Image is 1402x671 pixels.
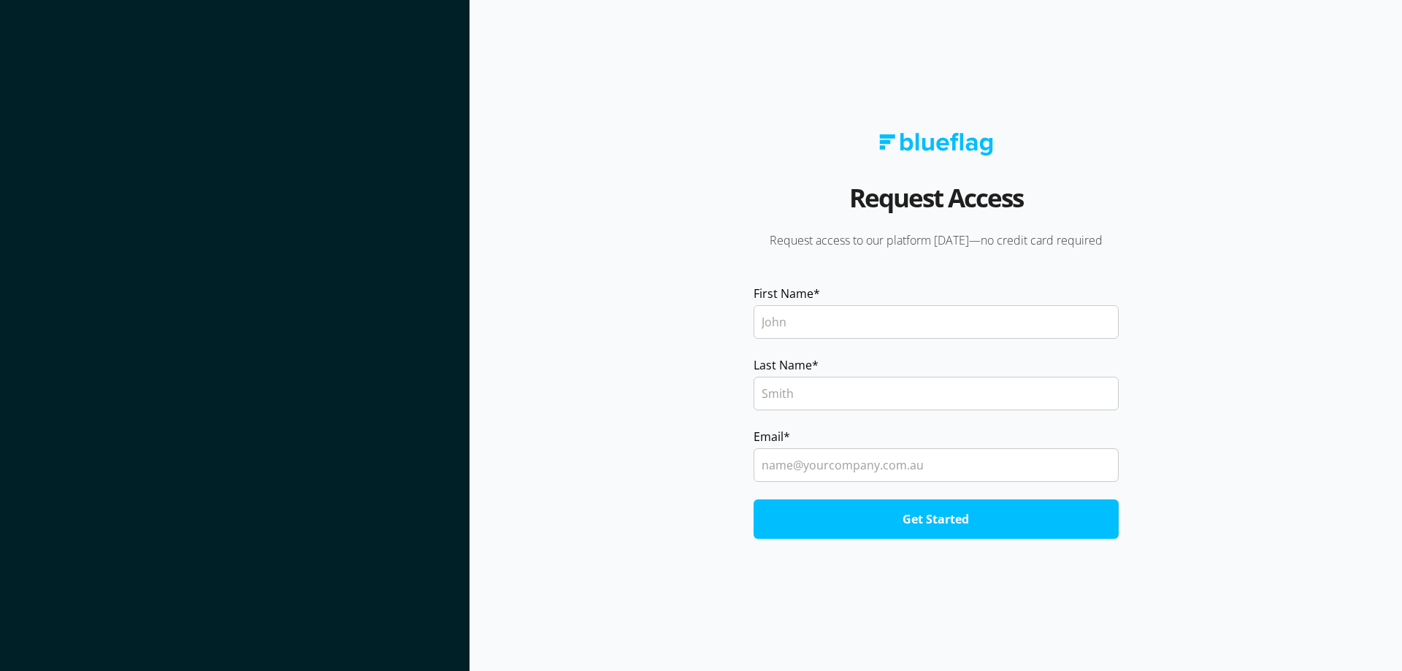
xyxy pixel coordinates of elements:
[754,428,784,445] span: Email
[879,133,993,156] img: Blue Flag logo
[733,232,1139,248] p: Request access to our platform [DATE]—no credit card required
[754,448,1119,482] input: name@yourcompany.com.au
[849,177,1023,232] h2: Request Access
[754,356,812,374] span: Last Name
[754,285,813,302] span: First Name
[754,377,1119,410] input: Smith
[754,499,1119,539] input: Get Started
[754,305,1119,339] input: John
